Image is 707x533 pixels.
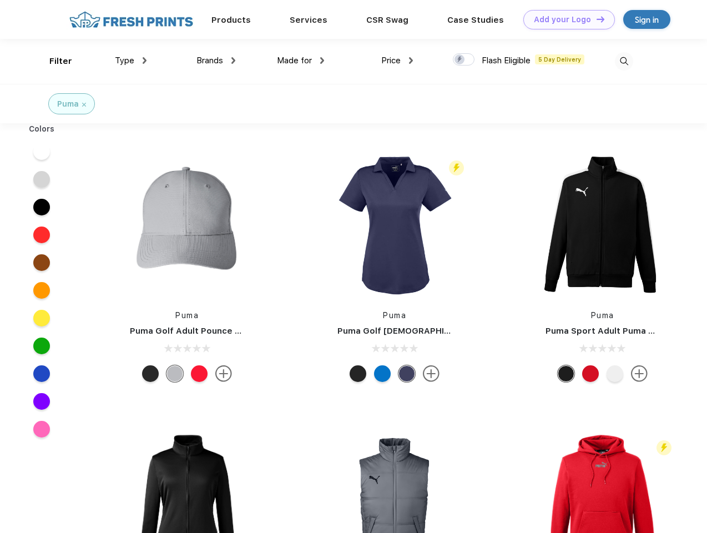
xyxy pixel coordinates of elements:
[277,56,312,66] span: Made for
[615,52,633,71] img: desktop_search.svg
[374,365,391,382] div: Lapis Blue
[320,57,324,64] img: dropdown.png
[631,365,648,382] img: more.svg
[350,365,366,382] div: Puma Black
[290,15,327,25] a: Services
[558,365,574,382] div: Puma Black
[398,365,415,382] div: Peacoat
[591,311,614,320] a: Puma
[82,103,86,107] img: filter_cancel.svg
[449,160,464,175] img: flash_active_toggle.svg
[635,13,659,26] div: Sign in
[535,54,584,64] span: 5 Day Delivery
[607,365,623,382] div: White and Quiet Shade
[231,57,235,64] img: dropdown.png
[49,55,72,68] div: Filter
[381,56,401,66] span: Price
[143,57,147,64] img: dropdown.png
[383,311,406,320] a: Puma
[366,15,408,25] a: CSR Swag
[409,57,413,64] img: dropdown.png
[115,56,134,66] span: Type
[66,10,196,29] img: fo%20logo%202.webp
[321,151,468,299] img: func=resize&h=266
[175,311,199,320] a: Puma
[582,365,599,382] div: High Risk Red
[597,16,604,22] img: DT
[142,365,159,382] div: Puma Black
[534,15,591,24] div: Add your Logo
[130,326,300,336] a: Puma Golf Adult Pounce Adjustable Cap
[423,365,440,382] img: more.svg
[196,56,223,66] span: Brands
[623,10,670,29] a: Sign in
[482,56,531,66] span: Flash Eligible
[656,440,671,455] img: flash_active_toggle.svg
[21,123,63,135] div: Colors
[211,15,251,25] a: Products
[215,365,232,382] img: more.svg
[191,365,208,382] div: High Risk Red
[337,326,543,336] a: Puma Golf [DEMOGRAPHIC_DATA]' Icon Golf Polo
[57,98,79,110] div: Puma
[529,151,676,299] img: func=resize&h=266
[166,365,183,382] div: Quarry
[113,151,261,299] img: func=resize&h=266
